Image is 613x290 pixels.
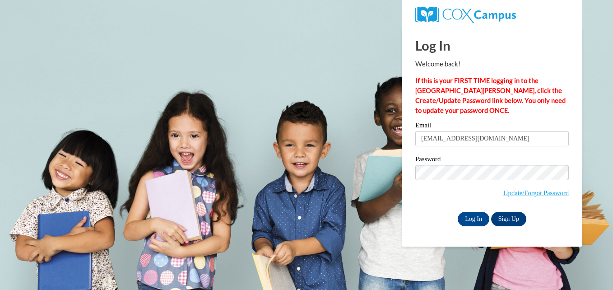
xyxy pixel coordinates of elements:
[415,7,516,23] img: COX Campus
[415,36,569,55] h1: Log In
[415,59,569,69] p: Welcome back!
[415,122,569,131] label: Email
[491,212,526,226] a: Sign Up
[415,77,566,114] strong: If this is your FIRST TIME logging in to the [GEOGRAPHIC_DATA][PERSON_NAME], click the Create/Upd...
[503,189,569,196] a: Update/Forgot Password
[415,10,516,18] a: COX Campus
[415,156,569,165] label: Password
[458,212,489,226] input: Log In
